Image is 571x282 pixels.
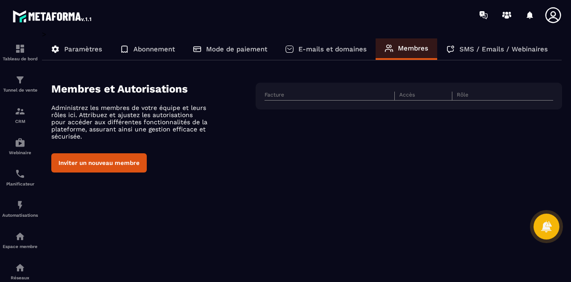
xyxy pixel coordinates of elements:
p: Espace membre [2,244,38,249]
p: CRM [2,119,38,124]
img: automations [15,200,25,210]
img: automations [15,231,25,242]
img: automations [15,137,25,148]
p: SMS / Emails / Webinaires [459,45,548,53]
a: automationsautomationsAutomatisations [2,193,38,224]
img: formation [15,43,25,54]
div: > [42,30,562,186]
a: automationsautomationsEspace membre [2,224,38,256]
p: Paramètres [64,45,102,53]
p: Webinaire [2,150,38,155]
p: Membres [398,44,428,52]
p: Administrez les membres de votre équipe et leurs rôles ici. Attribuez et ajustez les autorisation... [51,104,207,140]
p: Planificateur [2,181,38,186]
img: scheduler [15,168,25,179]
p: E-mails et domaines [298,45,367,53]
th: Facture [265,92,394,101]
p: Tunnel de vente [2,88,38,93]
img: formation [15,106,25,117]
img: social-network [15,262,25,273]
button: Inviter un nouveau membre [51,153,147,173]
h4: Membres et Autorisations [51,83,256,95]
p: Tableau de bord [2,56,38,61]
a: formationformationTableau de bord [2,37,38,68]
a: automationsautomationsWebinaire [2,130,38,162]
img: formation [15,75,25,85]
a: formationformationTunnel de vente [2,68,38,99]
p: Mode de paiement [206,45,267,53]
p: Abonnement [133,45,175,53]
a: schedulerschedulerPlanificateur [2,162,38,193]
th: Rôle [452,92,553,101]
img: logo [12,8,93,24]
p: Automatisations [2,213,38,218]
th: Accès [394,92,452,101]
a: formationformationCRM [2,99,38,130]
